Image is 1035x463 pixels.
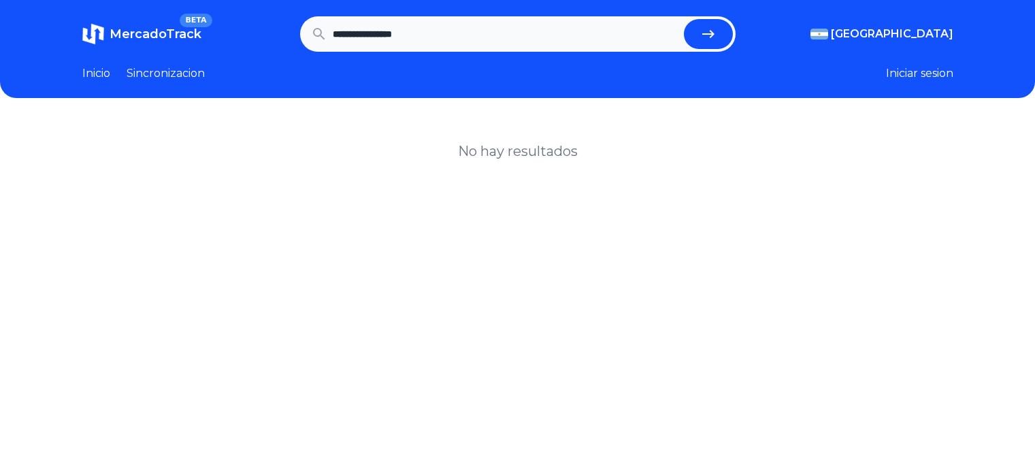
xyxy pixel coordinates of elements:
[810,26,953,42] button: [GEOGRAPHIC_DATA]
[82,23,201,45] a: MercadoTrackBETA
[110,27,201,42] span: MercadoTrack
[127,65,205,82] a: Sincronizacion
[82,65,110,82] a: Inicio
[82,23,104,45] img: MercadoTrack
[831,26,953,42] span: [GEOGRAPHIC_DATA]
[810,29,828,39] img: Argentina
[180,14,212,27] span: BETA
[886,65,953,82] button: Iniciar sesion
[458,142,578,161] h1: No hay resultados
